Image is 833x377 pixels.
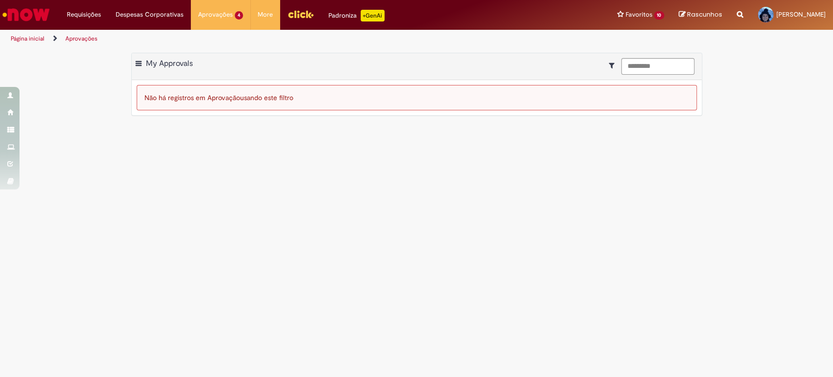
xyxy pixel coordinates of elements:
[679,10,722,20] a: Rascunhos
[258,10,273,20] span: More
[287,7,314,21] img: click_logo_yellow_360x200.png
[137,85,697,110] div: Não há registros em Aprovação
[1,5,51,24] img: ServiceNow
[7,30,548,48] ul: Trilhas de página
[198,10,233,20] span: Aprovações
[67,10,101,20] span: Requisições
[235,11,243,20] span: 4
[11,35,44,42] a: Página inicial
[776,10,826,19] span: [PERSON_NAME]
[654,11,664,20] span: 10
[328,10,385,21] div: Padroniza
[146,59,193,68] span: My Approvals
[625,10,652,20] span: Favoritos
[240,93,293,102] span: usando este filtro
[116,10,183,20] span: Despesas Corporativas
[609,62,619,69] i: Mostrar filtros para: Suas Solicitações
[361,10,385,21] p: +GenAi
[65,35,98,42] a: Aprovações
[687,10,722,19] span: Rascunhos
